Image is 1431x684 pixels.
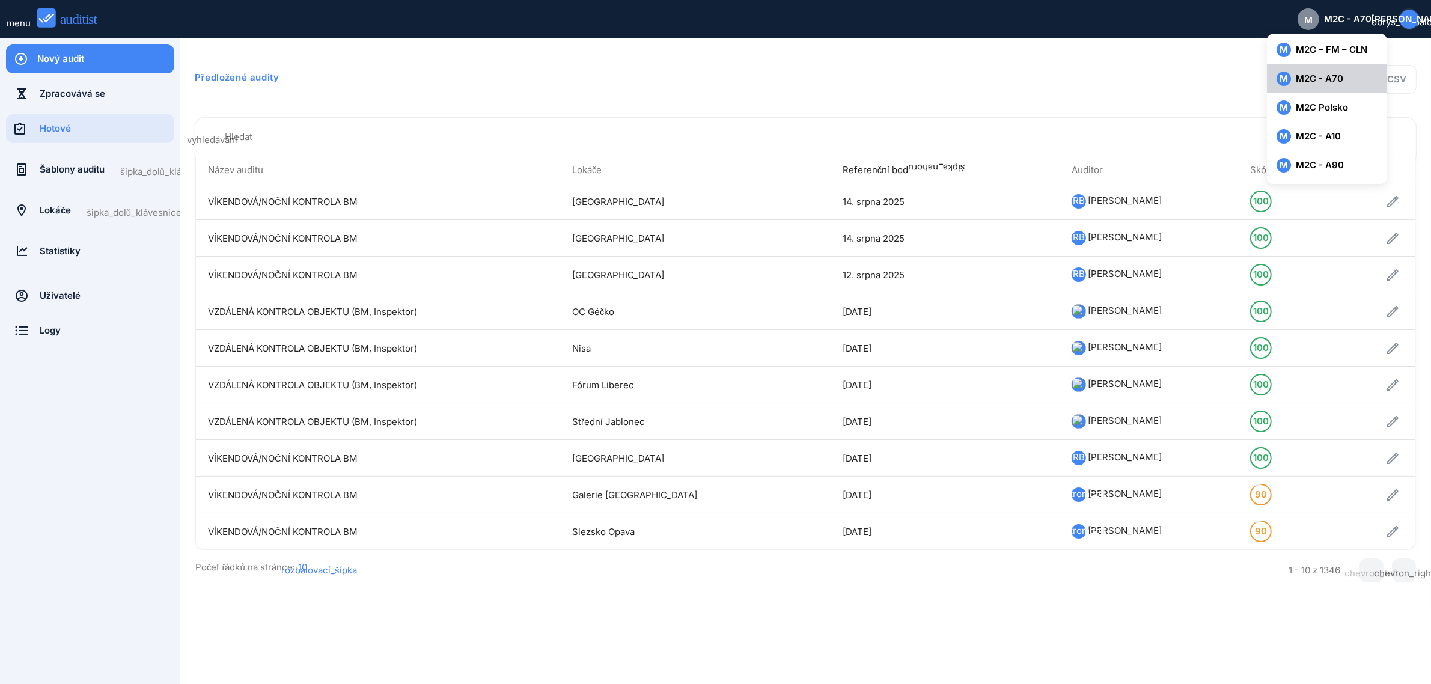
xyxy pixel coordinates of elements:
[87,207,182,218] font: šipka_dolů_klávesnice
[843,233,905,244] font: 14. srpna 2025
[572,379,634,391] font: Fórum Liberec
[187,134,237,145] font: vyhledávání
[1088,341,1162,353] font: [PERSON_NAME]
[1088,305,1162,316] font: [PERSON_NAME]
[572,269,664,281] font: [GEOGRAPHIC_DATA]
[40,123,71,134] font: Hotové
[1324,13,1372,25] font: M2C - A70
[208,306,417,317] font: VZDÁLENÁ KONTROLA OBJEKTU (BM, Inspektor)
[1289,564,1340,576] font: 1 - 10 z 1346
[40,290,81,301] font: Uživatelé
[572,306,615,317] font: OC Géčko
[208,343,417,354] font: VZDÁLENÁ KONTROLA OBJEKTU (BM, Inspektor)
[1060,156,1238,183] th: Auditor: Neseřazeno. Aktivací seřadíte vzestupně.
[1073,231,1085,243] font: RB
[1052,525,1105,536] font: Elektromobil
[572,526,635,537] font: Slezsko Opava
[208,379,417,391] font: VZDÁLENÁ KONTROLA OBJEKTU (BM, Inspektor)
[6,114,174,143] a: Hotové
[843,343,871,354] font: [DATE]
[843,416,871,427] font: [DATE]
[225,127,1406,147] input: Hledat
[843,306,871,317] font: [DATE]
[1253,342,1269,353] font: 100
[208,453,358,464] font: VÍKENDOVÁ/NOČNÍ KONTROLA BM
[6,79,174,108] a: Zpracovává se
[572,196,664,207] font: [GEOGRAPHIC_DATA]
[1088,378,1162,389] font: [PERSON_NAME]
[1072,304,1086,319] img: 1673354756_63bd5e04535ea.jpeg
[6,281,174,310] a: Uživatelé
[37,8,108,28] img: auditist_logo_new.svg
[560,156,793,183] th: Lokalita: Neseřazeno. Aktivací seřadíte vzestupně.
[1267,93,1387,122] button: MM2C Polsko
[1088,195,1162,206] font: [PERSON_NAME]
[1072,164,1103,176] font: Auditor
[1253,379,1269,390] font: 100
[195,561,295,573] font: Počet řádků na stránce:
[1088,231,1162,243] font: [PERSON_NAME]
[281,564,357,576] font: rozbalovací_šípka
[1250,164,1275,176] font: Skóre
[37,53,84,64] font: Nový audit
[1253,452,1269,463] font: 100
[1296,159,1344,171] font: M2C - A90
[6,237,174,266] a: Statistiky
[1088,268,1162,279] font: [PERSON_NAME]
[1304,14,1313,26] font: M
[6,196,71,225] a: Lokáče
[1280,44,1288,55] font: M
[1073,268,1085,279] font: RB
[40,163,105,175] font: Šablony auditu
[1267,35,1387,64] button: MM2C – FM – CLN
[6,316,174,345] a: Logy
[196,156,560,183] th: Název auditu: Netříděno. Aktivací seřadíte vzestupně.
[831,156,1060,183] th: Datum: Seřazeno sestupně. Aktivací zrušíte řazení.
[843,379,871,391] font: [DATE]
[1253,195,1269,207] font: 100
[843,164,909,176] font: Referenční bod
[40,88,105,99] font: Zpracovává se
[1267,122,1387,151] button: MM2C - A10
[843,489,871,501] font: [DATE]
[208,164,263,176] font: Název auditu
[1296,130,1341,142] font: M2C - A10
[208,489,358,501] font: VÍKENDOVÁ/NOČNÍ KONTROLA BM
[572,233,664,244] font: [GEOGRAPHIC_DATA]
[1267,64,1387,93] button: MM2C - A70
[1088,451,1162,463] font: [PERSON_NAME]
[1288,5,1390,34] button: MM2C - A70
[843,453,871,464] font: [DATE]
[1296,73,1343,84] font: M2C - A70
[1088,488,1162,499] font: [PERSON_NAME]
[843,526,871,537] font: [DATE]
[1280,130,1288,142] font: M
[1072,414,1086,429] img: 1673354756_63bd5e04535ea.jpeg
[572,343,591,354] font: Nisa
[1073,195,1085,206] font: RB
[7,17,31,29] font: menu
[1088,525,1162,536] font: [PERSON_NAME]
[208,416,417,427] font: VZDÁLENÁ KONTROLA OBJEKTU (BM, Inspektor)
[1253,232,1269,243] font: 100
[1296,44,1367,55] font: M2C – FM – CLN
[208,269,358,281] font: VÍKENDOVÁ/NOČNÍ KONTROLA BM
[1296,102,1348,113] font: M2C Polsko
[1253,269,1269,280] font: 100
[1253,415,1269,427] font: 100
[1253,305,1269,317] font: 100
[1280,102,1288,113] font: M
[1280,73,1288,84] font: M
[1392,558,1416,582] button: Další stránka
[1072,377,1086,392] img: 1673354756_63bd5e04535ea.jpeg
[40,245,81,257] font: Statistiky
[793,156,830,183] th: Neseřazeno.
[195,72,279,83] font: Předložené audity
[208,526,358,537] font: VÍKENDOVÁ/NOČNÍ KONTROLA BM
[1255,525,1267,537] font: 90
[1238,156,1344,183] th: Skóre: Neseřazeno. Aktivujte pro vzestupné seřazení.
[572,453,664,464] font: [GEOGRAPHIC_DATA]
[908,162,965,174] font: šipka_nahoru
[843,269,905,281] font: 12. srpna 2025
[208,196,358,207] font: VÍKENDOVÁ/NOČNÍ KONTROLA BM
